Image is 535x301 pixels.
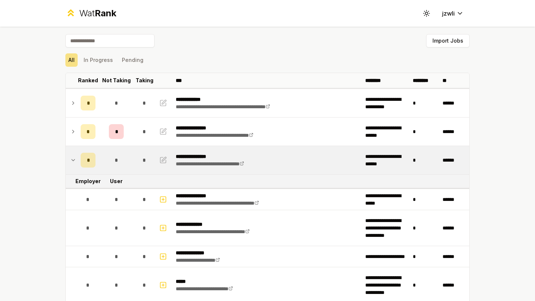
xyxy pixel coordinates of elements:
[442,9,455,18] span: jzwli
[119,53,146,67] button: Pending
[65,53,78,67] button: All
[436,7,470,20] button: jzwli
[65,7,116,19] a: WatRank
[98,175,134,188] td: User
[78,77,98,84] p: Ranked
[136,77,153,84] p: Taking
[81,53,116,67] button: In Progress
[426,34,470,47] button: Import Jobs
[78,175,98,188] td: Employer
[79,7,116,19] div: Wat
[102,77,131,84] p: Not Taking
[95,8,116,19] span: Rank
